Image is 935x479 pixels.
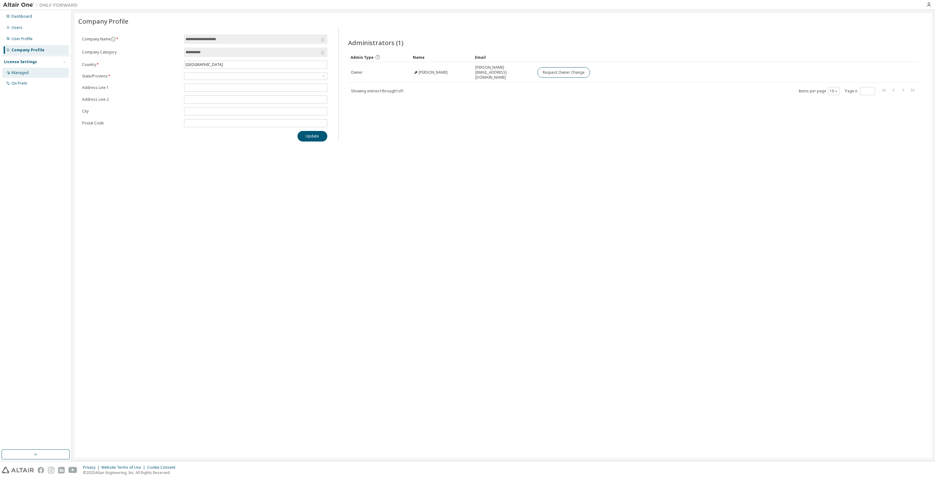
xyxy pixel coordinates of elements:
div: User Profile [12,36,33,41]
div: [GEOGRAPHIC_DATA] [184,61,327,68]
img: youtube.svg [68,467,77,473]
span: Items per page [799,87,840,95]
button: Request Owner Change [537,67,590,78]
img: linkedin.svg [58,467,65,473]
label: Postal Code [82,121,180,126]
span: [PERSON_NAME] [419,70,448,75]
button: 10 [830,89,838,94]
label: City [82,109,180,114]
label: Address Line 1 [82,85,180,90]
div: License Settings [4,59,37,64]
label: Company Category [82,50,180,55]
label: Company Name [82,37,180,42]
div: On Prem [12,81,27,86]
div: Cookie Consent [147,465,179,470]
img: Altair One [3,2,81,8]
span: Owner [351,70,363,75]
div: Managed [12,70,29,75]
div: Users [12,25,22,30]
div: Website Terms of Use [101,465,147,470]
div: Company Profile [12,48,44,53]
div: Name [413,52,470,62]
button: information [111,37,116,42]
span: Showing entries 1 through 1 of 1 [351,88,404,94]
div: Privacy [83,465,101,470]
div: Email [475,52,532,62]
p: © 2025 Altair Engineering, Inc. All Rights Reserved. [83,470,179,475]
button: Update [297,131,327,142]
span: Admin Type [351,55,374,60]
span: Company Profile [78,17,128,26]
img: altair_logo.svg [2,467,34,473]
div: Dashboard [12,14,32,19]
img: facebook.svg [38,467,44,473]
span: [PERSON_NAME][EMAIL_ADDRESS][DOMAIN_NAME] [475,65,532,80]
span: Administrators (1) [348,38,403,47]
label: State/Province [82,74,180,79]
div: [GEOGRAPHIC_DATA] [185,61,224,68]
label: Address Line 2 [82,97,180,102]
span: Page n. [845,87,875,95]
img: instagram.svg [48,467,54,473]
label: Country [82,62,180,67]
